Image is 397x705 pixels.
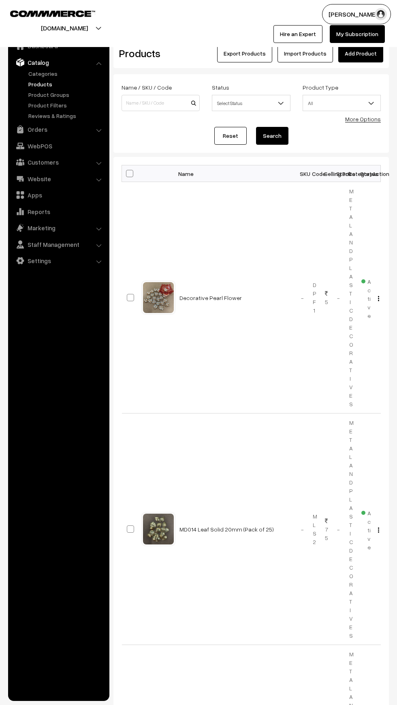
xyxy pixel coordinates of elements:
[320,165,332,182] th: Selling Price
[344,414,356,645] td: METAL AND PLASTIC DECORATIVES
[10,122,107,137] a: Orders
[361,275,371,320] span: Active
[10,253,107,268] a: Settings
[214,127,247,145] a: Reset
[10,11,95,17] img: COMMMERCE
[296,414,308,645] td: -
[308,165,320,182] th: Code
[361,507,371,551] span: Active
[256,127,288,145] button: Search
[179,294,242,301] a: Decorative Pearl Flower
[320,414,332,645] td: 75
[26,101,107,109] a: Product Filters
[212,95,290,111] span: Select Status
[303,83,338,92] label: Product Type
[356,165,369,182] th: Status
[378,296,379,301] img: Menu
[369,165,381,182] th: Action
[344,182,356,414] td: METAL AND PLASTIC DECORATIVES
[122,95,200,111] input: Name / SKU / Code
[320,182,332,414] td: 5
[175,165,296,182] th: Name
[212,96,290,110] span: Select Status
[10,204,107,219] a: Reports
[332,414,344,645] td: -
[303,96,380,110] span: All
[217,45,272,62] button: Export Products
[308,414,320,645] td: MLS2
[26,111,107,120] a: Reviews & Ratings
[26,80,107,88] a: Products
[26,90,107,99] a: Product Groups
[296,165,308,182] th: SKU
[179,526,274,533] a: MD014 Leaf Solid 20mm (Pack of 25)
[10,8,81,18] a: COMMMERCE
[375,8,387,20] img: user
[10,237,107,252] a: Staff Management
[277,45,333,62] a: Import Products
[345,116,381,122] a: More Options
[13,18,116,38] button: [DOMAIN_NAME]
[378,527,379,533] img: Menu
[10,221,107,235] a: Marketing
[322,4,391,24] button: [PERSON_NAME]…
[10,139,107,153] a: WebPOS
[273,25,322,43] a: Hire an Expert
[296,182,308,414] td: -
[122,83,172,92] label: Name / SKU / Code
[344,165,356,182] th: Category
[119,47,199,60] h2: Products
[10,171,107,186] a: Website
[303,95,381,111] span: All
[10,55,107,70] a: Catalog
[332,182,344,414] td: -
[212,83,229,92] label: Status
[10,188,107,202] a: Apps
[338,45,383,62] a: Add Product
[10,155,107,169] a: Customers
[26,69,107,78] a: Categories
[308,182,320,414] td: DPF1
[332,165,344,182] th: Stock
[330,25,385,43] a: My Subscription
